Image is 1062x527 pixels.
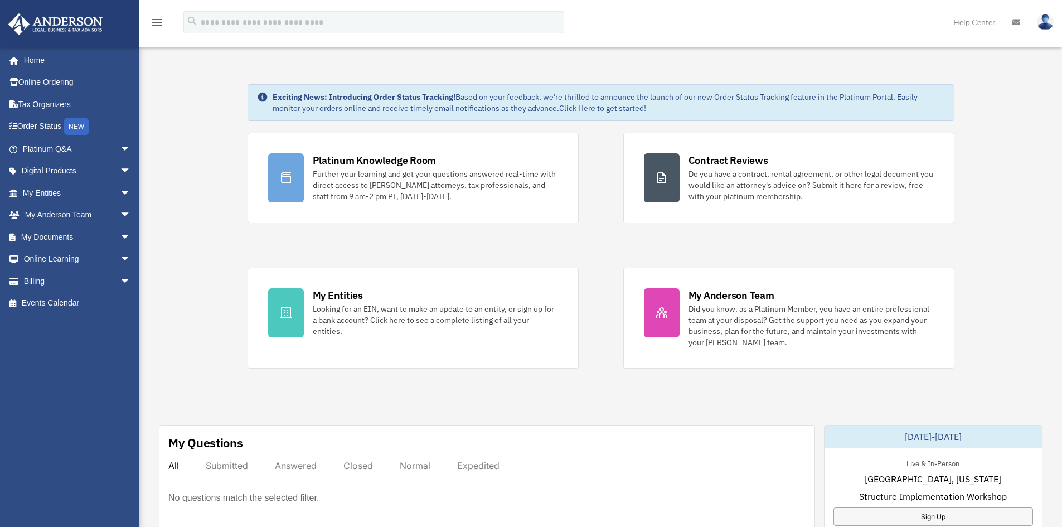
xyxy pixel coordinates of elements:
div: Closed [343,460,373,471]
a: My Documentsarrow_drop_down [8,226,148,248]
a: My Anderson Team Did you know, as a Platinum Member, you have an entire professional team at your... [623,268,954,369]
div: [DATE]-[DATE] [825,426,1042,448]
div: All [168,460,179,471]
span: arrow_drop_down [120,226,142,249]
i: menu [151,16,164,29]
span: arrow_drop_down [120,182,142,205]
a: My Entities Looking for an EIN, want to make an update to an entity, or sign up for a bank accoun... [248,268,579,369]
img: User Pic [1037,14,1054,30]
div: Based on your feedback, we're thrilled to announce the launch of our new Order Status Tracking fe... [273,91,945,114]
i: search [186,15,198,27]
div: Normal [400,460,430,471]
strong: Exciting News: Introducing Order Status Tracking! [273,92,455,102]
a: Platinum Knowledge Room Further your learning and get your questions answered real-time with dire... [248,133,579,223]
span: arrow_drop_down [120,270,142,293]
a: Billingarrow_drop_down [8,270,148,292]
div: Submitted [206,460,248,471]
div: Live & In-Person [898,457,968,468]
a: Order StatusNEW [8,115,148,138]
div: My Anderson Team [688,288,774,302]
span: Structure Implementation Workshop [859,490,1007,503]
a: My Entitiesarrow_drop_down [8,182,148,204]
a: Events Calendar [8,292,148,315]
div: Contract Reviews [688,153,768,167]
p: No questions match the selected filter. [168,490,319,506]
span: arrow_drop_down [120,160,142,183]
div: NEW [64,118,89,135]
a: Platinum Q&Aarrow_drop_down [8,138,148,160]
span: arrow_drop_down [120,248,142,271]
div: Looking for an EIN, want to make an update to an entity, or sign up for a bank account? Click her... [313,303,558,337]
div: Did you know, as a Platinum Member, you have an entire professional team at your disposal? Get th... [688,303,934,348]
a: Home [8,49,142,71]
div: My Questions [168,434,243,451]
div: Platinum Knowledge Room [313,153,437,167]
a: Tax Organizers [8,93,148,115]
div: Further your learning and get your questions answered real-time with direct access to [PERSON_NAM... [313,168,558,202]
span: arrow_drop_down [120,204,142,227]
div: Expedited [457,460,500,471]
a: menu [151,20,164,29]
div: Answered [275,460,317,471]
a: Digital Productsarrow_drop_down [8,160,148,182]
a: Online Learningarrow_drop_down [8,248,148,270]
span: arrow_drop_down [120,138,142,161]
a: Contract Reviews Do you have a contract, rental agreement, or other legal document you would like... [623,133,954,223]
img: Anderson Advisors Platinum Portal [5,13,106,35]
a: Online Ordering [8,71,148,94]
div: Do you have a contract, rental agreement, or other legal document you would like an attorney's ad... [688,168,934,202]
div: My Entities [313,288,363,302]
span: [GEOGRAPHIC_DATA], [US_STATE] [865,472,1001,486]
a: My Anderson Teamarrow_drop_down [8,204,148,226]
a: Sign Up [833,507,1033,526]
a: Click Here to get started! [559,103,646,113]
